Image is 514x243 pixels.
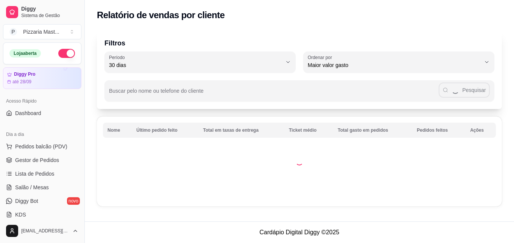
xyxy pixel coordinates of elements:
[15,143,67,150] span: Pedidos balcão (PDV)
[15,197,38,205] span: Diggy Bot
[15,184,49,191] span: Salão / Mesas
[21,228,69,234] span: [EMAIL_ADDRESS][DOMAIN_NAME]
[109,61,282,69] span: 30 dias
[15,211,26,218] span: KDS
[3,140,81,153] button: Pedidos balcão (PDV)
[109,90,439,98] input: Buscar pelo nome ou telefone do cliente
[3,3,81,21] a: DiggySistema de Gestão
[296,158,303,165] div: Loading
[3,107,81,119] a: Dashboard
[308,54,335,61] label: Ordenar por
[85,221,514,243] footer: Cardápio Digital Diggy © 2025
[3,181,81,193] a: Salão / Mesas
[308,61,481,69] span: Maior valor gasto
[23,28,59,36] div: Pizzaria Mast ...
[14,72,36,77] article: Diggy Pro
[104,51,296,73] button: Período30 dias
[15,109,41,117] span: Dashboard
[58,49,75,58] button: Alterar Status
[9,28,17,36] span: P
[109,54,127,61] label: Período
[3,128,81,140] div: Dia a dia
[97,9,225,21] h2: Relatório de vendas por cliente
[15,156,59,164] span: Gestor de Pedidos
[3,95,81,107] div: Acesso Rápido
[15,170,55,178] span: Lista de Pedidos
[3,195,81,207] a: Diggy Botnovo
[21,6,78,12] span: Diggy
[3,154,81,166] a: Gestor de Pedidos
[12,79,31,85] article: até 28/09
[3,168,81,180] a: Lista de Pedidos
[3,67,81,89] a: Diggy Proaté 28/09
[104,38,494,48] p: Filtros
[21,12,78,19] span: Sistema de Gestão
[303,51,494,73] button: Ordenar porMaior valor gasto
[3,222,81,240] button: [EMAIL_ADDRESS][DOMAIN_NAME]
[3,24,81,39] button: Select a team
[3,209,81,221] a: KDS
[9,49,41,58] div: Loja aberta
